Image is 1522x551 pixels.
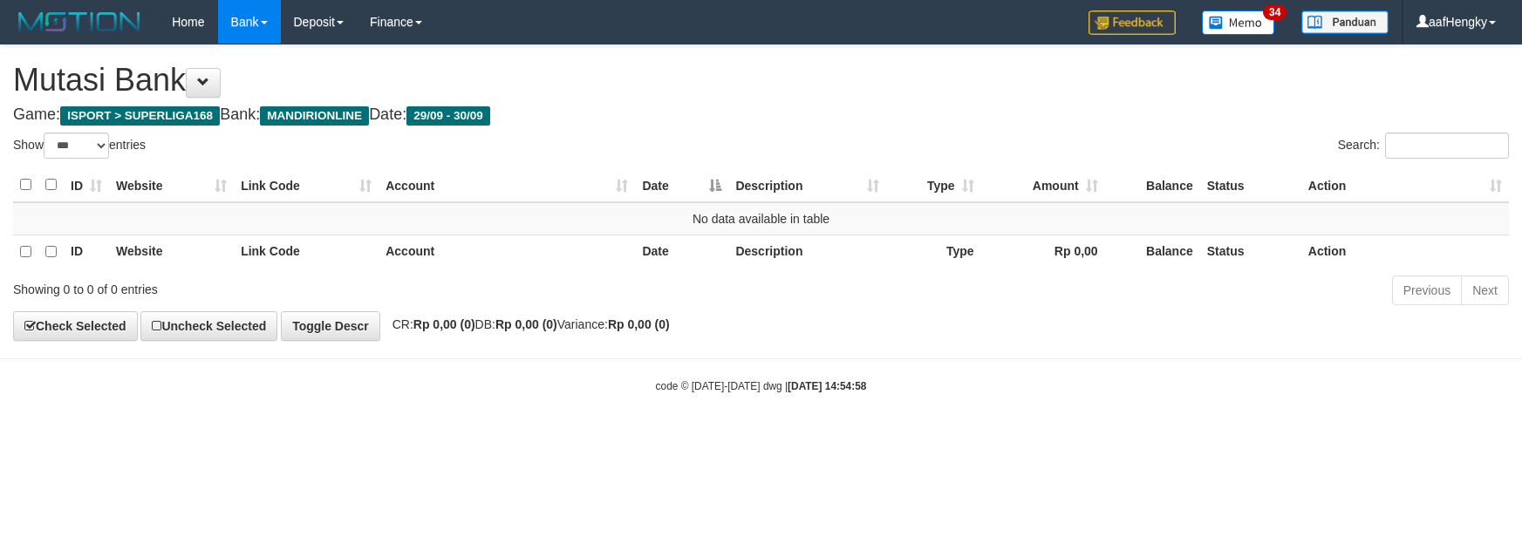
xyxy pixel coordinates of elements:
[60,106,220,126] span: ISPORT > SUPERLIGA168
[886,168,981,202] th: Type: activate to sort column ascending
[13,311,138,341] a: Check Selected
[1301,168,1509,202] th: Action: activate to sort column ascending
[608,317,670,331] strong: Rp 0,00 (0)
[1263,4,1287,20] span: 34
[728,168,885,202] th: Description: activate to sort column ascending
[1202,10,1275,35] img: Button%20Memo.svg
[13,106,1509,124] h4: Game: Bank: Date:
[1089,10,1176,35] img: Feedback.jpg
[1461,275,1509,305] a: Next
[281,311,380,341] a: Toggle Descr
[384,317,670,331] span: CR: DB: Variance:
[1105,235,1200,269] th: Balance
[64,235,109,269] th: ID
[406,106,490,126] span: 29/09 - 30/09
[1392,275,1462,305] a: Previous
[13,133,146,159] label: Show entries
[886,235,981,269] th: Type
[635,235,728,269] th: Date
[495,317,557,331] strong: Rp 0,00 (0)
[1200,235,1301,269] th: Status
[1385,133,1509,159] input: Search:
[64,168,109,202] th: ID: activate to sort column ascending
[656,380,867,392] small: code © [DATE]-[DATE] dwg |
[234,235,379,269] th: Link Code
[981,235,1105,269] th: Rp 0,00
[379,168,635,202] th: Account: activate to sort column ascending
[260,106,369,126] span: MANDIRIONLINE
[44,133,109,159] select: Showentries
[140,311,277,341] a: Uncheck Selected
[635,168,728,202] th: Date: activate to sort column descending
[1338,133,1509,159] label: Search:
[13,202,1509,235] td: No data available in table
[109,168,234,202] th: Website: activate to sort column ascending
[1301,235,1509,269] th: Action
[788,380,866,392] strong: [DATE] 14:54:58
[379,235,635,269] th: Account
[13,63,1509,98] h1: Mutasi Bank
[234,168,379,202] th: Link Code: activate to sort column ascending
[1200,168,1301,202] th: Status
[13,9,146,35] img: MOTION_logo.png
[1301,10,1389,34] img: panduan.png
[981,168,1105,202] th: Amount: activate to sort column ascending
[109,235,234,269] th: Website
[728,235,885,269] th: Description
[413,317,475,331] strong: Rp 0,00 (0)
[1105,168,1200,202] th: Balance
[13,274,621,298] div: Showing 0 to 0 of 0 entries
